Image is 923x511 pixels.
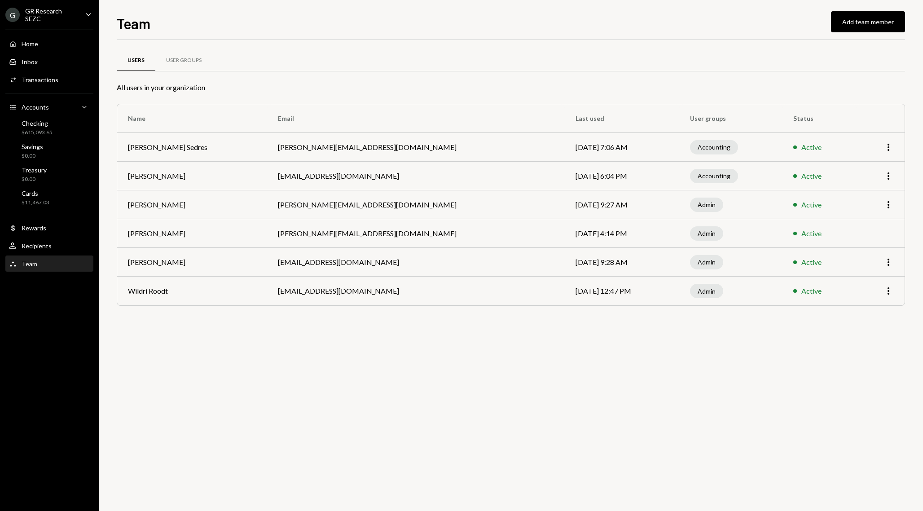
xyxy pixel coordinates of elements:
a: Savings$0.00 [5,140,93,162]
th: Name [117,104,267,133]
div: Treasury [22,166,47,174]
a: Recipients [5,238,93,254]
div: Users [127,57,145,64]
div: Inbox [22,58,38,66]
div: $0.00 [22,176,47,183]
div: Checking [22,119,53,127]
div: Admin [690,255,723,269]
td: [EMAIL_ADDRESS][DOMAIN_NAME] [267,277,564,305]
td: [DATE] 9:27 AM [565,190,679,219]
div: All users in your organization [117,82,905,93]
td: [DATE] 7:06 AM [565,133,679,162]
div: Savings [22,143,43,150]
div: Accounting [690,169,738,183]
div: User Groups [166,57,202,64]
td: [PERSON_NAME][EMAIL_ADDRESS][DOMAIN_NAME] [267,133,564,162]
div: Team [22,260,37,268]
div: Active [801,257,822,268]
div: Recipients [22,242,52,250]
button: Add team member [831,11,905,32]
td: [PERSON_NAME] [117,219,267,248]
div: GR Research SEZC [25,7,78,22]
a: Treasury$0.00 [5,163,93,185]
td: [EMAIL_ADDRESS][DOMAIN_NAME] [267,162,564,190]
a: Users [117,49,155,72]
a: Home [5,35,93,52]
div: Admin [690,226,723,241]
th: Email [267,104,564,133]
td: [DATE] 4:14 PM [565,219,679,248]
td: Wildri Roodt [117,277,267,305]
div: Active [801,142,822,153]
td: [EMAIL_ADDRESS][DOMAIN_NAME] [267,248,564,277]
a: Team [5,255,93,272]
td: [PERSON_NAME][EMAIL_ADDRESS][DOMAIN_NAME] [267,190,564,219]
a: Transactions [5,71,93,88]
div: $0.00 [22,152,43,160]
th: Last used [565,104,679,133]
a: Inbox [5,53,93,70]
div: Active [801,171,822,181]
div: G [5,8,20,22]
a: Accounts [5,99,93,115]
td: [DATE] 12:47 PM [565,277,679,305]
div: Admin [690,284,723,298]
td: [PERSON_NAME] Sedres [117,133,267,162]
td: [DATE] 9:28 AM [565,248,679,277]
div: Home [22,40,38,48]
a: Checking$615,093.65 [5,117,93,138]
div: Accounting [690,140,738,154]
div: Cards [22,189,49,197]
h1: Team [117,14,150,32]
td: [PERSON_NAME] [117,162,267,190]
td: [DATE] 6:04 PM [565,162,679,190]
a: User Groups [155,49,212,72]
td: [PERSON_NAME] [117,190,267,219]
td: [PERSON_NAME][EMAIL_ADDRESS][DOMAIN_NAME] [267,219,564,248]
th: User groups [679,104,782,133]
div: $615,093.65 [22,129,53,137]
div: Accounts [22,103,49,111]
div: Admin [690,198,723,212]
div: Active [801,228,822,239]
div: Active [801,199,822,210]
a: Cards$11,467.03 [5,187,93,208]
a: Rewards [5,220,93,236]
div: Rewards [22,224,46,232]
div: $11,467.03 [22,199,49,207]
div: Transactions [22,76,58,84]
th: Status [782,104,857,133]
td: [PERSON_NAME] [117,248,267,277]
div: Active [801,286,822,296]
